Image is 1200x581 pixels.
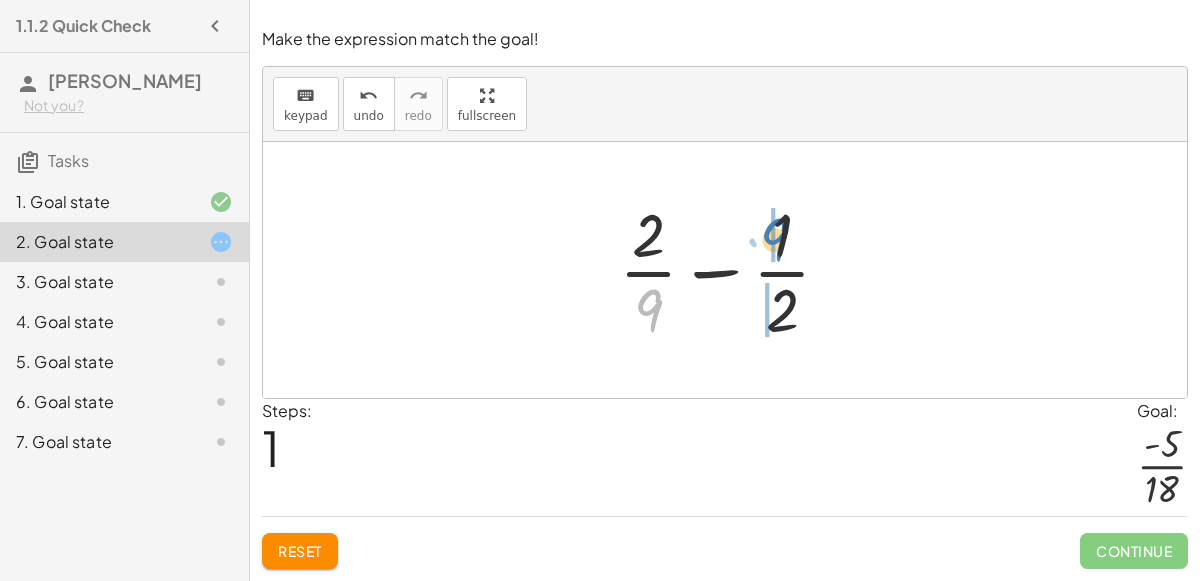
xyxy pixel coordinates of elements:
span: keypad [284,109,328,123]
p: Make the expression match the goal! [262,28,1188,51]
i: keyboard [296,84,315,108]
span: [PERSON_NAME] [48,69,202,92]
div: 2. Goal state [16,230,177,254]
button: Reset [262,533,338,569]
div: Goal: [1137,399,1188,423]
span: 1 [262,417,280,478]
button: fullscreen [447,77,527,131]
button: keyboardkeypad [273,77,339,131]
div: Not you? [24,96,233,116]
span: Reset [278,542,322,560]
i: Task not started. [209,390,233,414]
label: Steps: [262,400,312,421]
button: undoundo [343,77,395,131]
i: Task not started. [209,310,233,334]
span: fullscreen [458,109,516,123]
span: Tasks [48,150,89,171]
i: Task not started. [209,350,233,374]
i: Task finished and correct. [209,190,233,214]
i: Task started. [209,230,233,254]
span: undo [354,109,384,123]
i: Task not started. [209,430,233,454]
div: 3. Goal state [16,270,177,294]
div: 5. Goal state [16,350,177,374]
div: 7. Goal state [16,430,177,454]
h4: 1.1.2 Quick Check [16,14,151,38]
button: redoredo [394,77,443,131]
i: redo [409,84,428,108]
div: 6. Goal state [16,390,177,414]
div: 1. Goal state [16,190,177,214]
i: Task not started. [209,270,233,294]
div: 4. Goal state [16,310,177,334]
i: undo [359,84,378,108]
span: redo [405,109,432,123]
